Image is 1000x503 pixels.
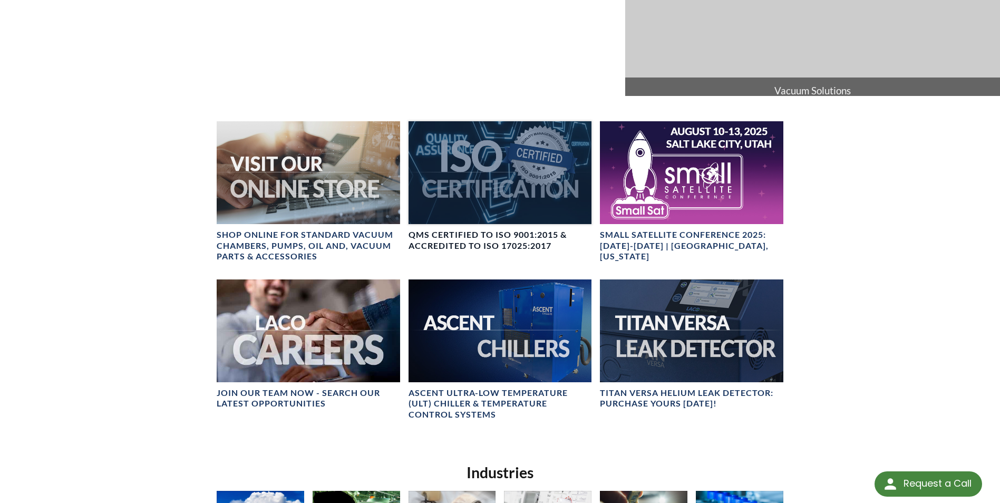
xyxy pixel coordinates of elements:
div: Request a Call [875,471,982,497]
a: Small Satellite Conference 2025: August 10-13 | Salt Lake City, UtahSmall Satellite Conference 20... [600,121,783,263]
h4: Join our team now - SEARCH OUR LATEST OPPORTUNITIES [217,388,400,410]
a: Join our team now - SEARCH OUR LATEST OPPORTUNITIES [217,279,400,410]
img: round button [882,476,899,492]
h4: QMS CERTIFIED to ISO 9001:2015 & Accredited to ISO 17025:2017 [409,229,591,252]
a: TITAN VERSA bannerTITAN VERSA Helium Leak Detector: Purchase Yours [DATE]! [600,279,783,410]
a: ISO Certification headerQMS CERTIFIED to ISO 9001:2015 & Accredited to ISO 17025:2017 [409,121,591,252]
div: Request a Call [904,471,972,496]
h4: TITAN VERSA Helium Leak Detector: Purchase Yours [DATE]! [600,388,783,410]
a: Ascent Chiller ImageAscent Ultra-Low Temperature (ULT) Chiller & Temperature Control Systems [409,279,591,421]
h2: Industries [212,463,787,482]
span: Vacuum Solutions [625,78,1000,104]
h4: Ascent Ultra-Low Temperature (ULT) Chiller & Temperature Control Systems [409,388,591,420]
a: Visit Our Online Store headerSHOP ONLINE FOR STANDARD VACUUM CHAMBERS, PUMPS, OIL AND, VACUUM PAR... [217,121,400,263]
h4: Small Satellite Conference 2025: [DATE]-[DATE] | [GEOGRAPHIC_DATA], [US_STATE] [600,229,783,262]
h4: SHOP ONLINE FOR STANDARD VACUUM CHAMBERS, PUMPS, OIL AND, VACUUM PARTS & ACCESSORIES [217,229,400,262]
